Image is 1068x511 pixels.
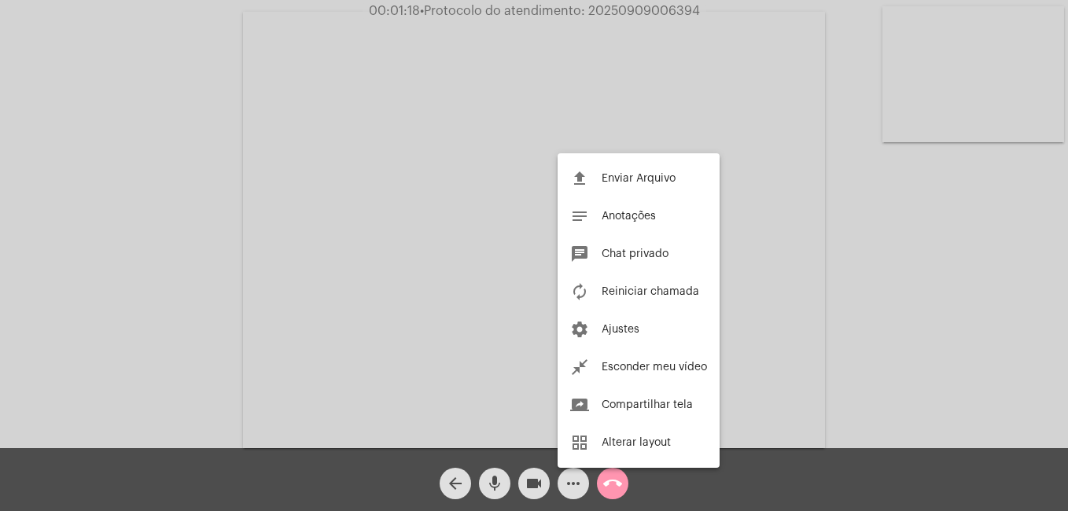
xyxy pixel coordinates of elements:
[570,395,589,414] mat-icon: screen_share
[570,282,589,301] mat-icon: autorenew
[602,286,699,297] span: Reiniciar chamada
[602,437,671,448] span: Alterar layout
[602,324,639,335] span: Ajustes
[570,207,589,226] mat-icon: notes
[602,248,668,259] span: Chat privado
[570,433,589,452] mat-icon: grid_view
[570,169,589,188] mat-icon: file_upload
[602,211,656,222] span: Anotações
[602,362,707,373] span: Esconder meu vídeo
[602,399,693,410] span: Compartilhar tela
[570,358,589,377] mat-icon: close_fullscreen
[602,173,676,184] span: Enviar Arquivo
[570,244,589,263] mat-icon: chat
[570,320,589,339] mat-icon: settings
